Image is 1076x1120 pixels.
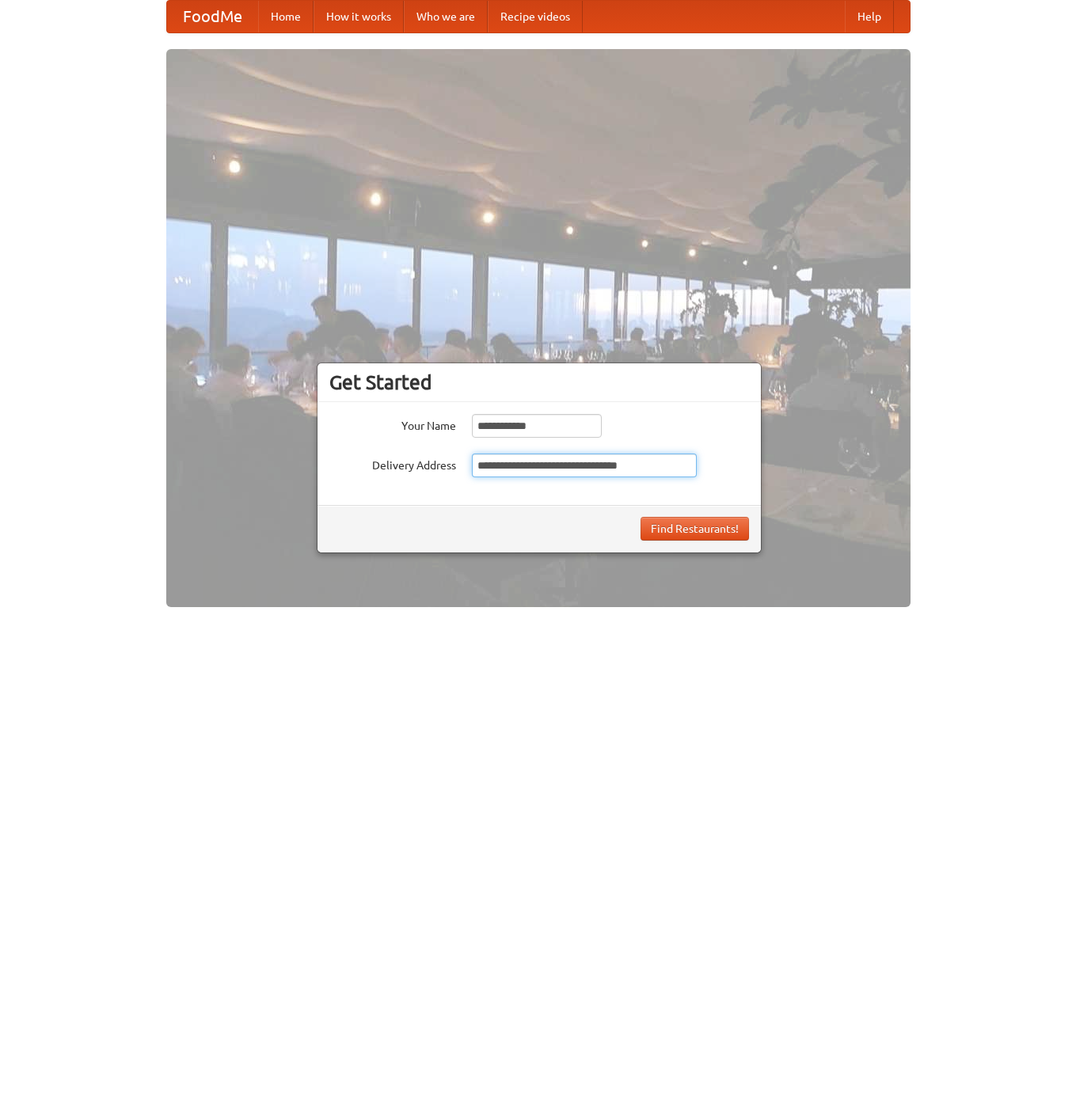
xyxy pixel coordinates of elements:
label: Delivery Address [329,454,456,473]
label: Your Name [329,414,456,434]
a: Home [258,1,314,32]
button: Find Restaurants! [641,517,749,541]
h3: Get Started [329,370,749,394]
a: Who we are [404,1,488,32]
a: Recipe videos [488,1,583,32]
a: How it works [314,1,404,32]
a: Help [845,1,894,32]
a: FoodMe [167,1,258,32]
